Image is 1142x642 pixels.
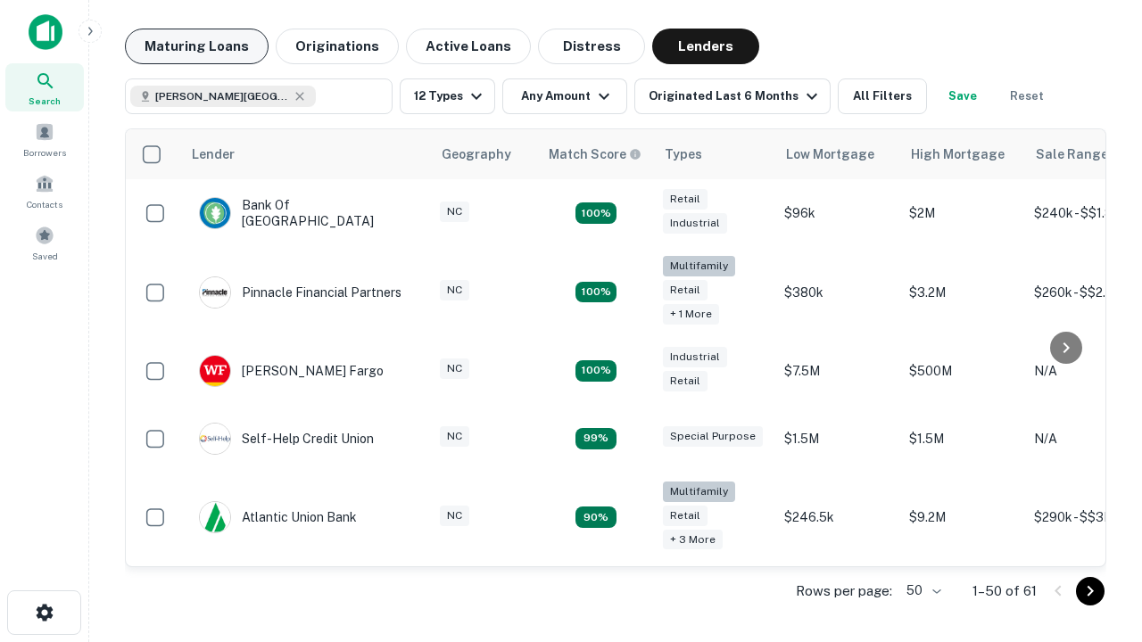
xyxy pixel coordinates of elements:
[775,405,900,473] td: $1.5M
[199,423,374,455] div: Self-help Credit Union
[406,29,531,64] button: Active Loans
[934,78,991,114] button: Save your search to get updates of matches that match your search criteria.
[665,144,702,165] div: Types
[155,88,289,104] span: [PERSON_NAME][GEOGRAPHIC_DATA], [GEOGRAPHIC_DATA]
[663,426,763,447] div: Special Purpose
[652,29,759,64] button: Lenders
[200,356,230,386] img: picture
[442,144,511,165] div: Geography
[900,405,1025,473] td: $1.5M
[200,502,230,532] img: picture
[200,277,230,308] img: picture
[663,304,719,325] div: + 1 more
[192,144,235,165] div: Lender
[440,280,469,300] div: NC
[575,360,617,382] div: Matching Properties: 14, hasApolloMatch: undefined
[649,86,823,107] div: Originated Last 6 Months
[5,218,84,267] a: Saved
[900,247,1025,337] td: $3.2M
[1053,499,1142,585] iframe: Chat Widget
[5,63,84,111] a: Search
[575,202,617,224] div: Matching Properties: 15, hasApolloMatch: undefined
[502,78,627,114] button: Any Amount
[663,371,708,391] div: Retail
[5,115,84,163] a: Borrowers
[900,179,1025,247] td: $2M
[663,530,723,550] div: + 3 more
[575,282,617,303] div: Matching Properties: 20, hasApolloMatch: undefined
[1036,144,1108,165] div: Sale Range
[663,280,708,300] div: Retail
[663,481,735,502] div: Multifamily
[200,424,230,454] img: picture
[775,473,900,563] td: $246.5k
[29,14,62,50] img: capitalize-icon.png
[200,198,230,228] img: picture
[199,276,401,309] div: Pinnacle Financial Partners
[775,337,900,405] td: $7.5M
[29,94,61,108] span: Search
[663,256,735,276] div: Multifamily
[775,247,900,337] td: $380k
[440,506,469,526] div: NC
[440,358,469,379] div: NC
[199,355,384,387] div: [PERSON_NAME] Fargo
[431,129,538,179] th: Geography
[32,249,58,263] span: Saved
[838,78,927,114] button: All Filters
[911,144,1005,165] div: High Mortgage
[23,145,66,160] span: Borrowers
[899,578,944,604] div: 50
[900,473,1025,563] td: $9.2M
[538,29,645,64] button: Distress
[276,29,399,64] button: Originations
[972,580,1037,602] p: 1–50 of 61
[549,144,638,164] h6: Match Score
[663,213,727,234] div: Industrial
[440,426,469,447] div: NC
[634,78,831,114] button: Originated Last 6 Months
[5,167,84,215] a: Contacts
[1076,577,1105,605] button: Go to next page
[440,202,469,222] div: NC
[199,501,357,533] div: Atlantic Union Bank
[575,506,617,528] div: Matching Properties: 10, hasApolloMatch: undefined
[538,129,654,179] th: Capitalize uses an advanced AI algorithm to match your search with the best lender. The match sco...
[786,144,874,165] div: Low Mortgage
[199,197,413,229] div: Bank Of [GEOGRAPHIC_DATA]
[400,78,495,114] button: 12 Types
[125,29,269,64] button: Maturing Loans
[27,197,62,211] span: Contacts
[663,506,708,526] div: Retail
[900,337,1025,405] td: $500M
[181,129,431,179] th: Lender
[998,78,1055,114] button: Reset
[796,580,892,602] p: Rows per page:
[775,129,900,179] th: Low Mortgage
[663,189,708,210] div: Retail
[900,129,1025,179] th: High Mortgage
[775,179,900,247] td: $96k
[549,144,641,164] div: Capitalize uses an advanced AI algorithm to match your search with the best lender. The match sco...
[575,428,617,449] div: Matching Properties: 11, hasApolloMatch: undefined
[654,129,775,179] th: Types
[663,347,727,367] div: Industrial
